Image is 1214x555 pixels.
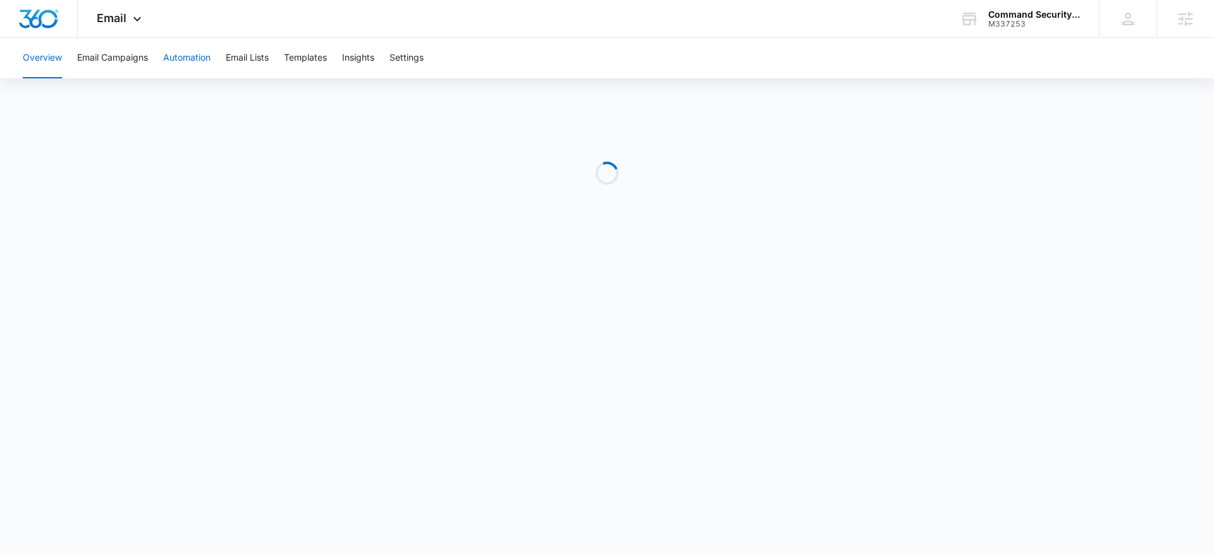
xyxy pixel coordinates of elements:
button: Automation [163,38,211,78]
div: account name [988,9,1081,20]
button: Overview [23,38,62,78]
div: account id [988,20,1081,28]
span: Email [97,11,126,25]
button: Insights [342,38,374,78]
button: Templates [284,38,327,78]
button: Email Campaigns [77,38,148,78]
button: Email Lists [226,38,269,78]
button: Settings [389,38,424,78]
